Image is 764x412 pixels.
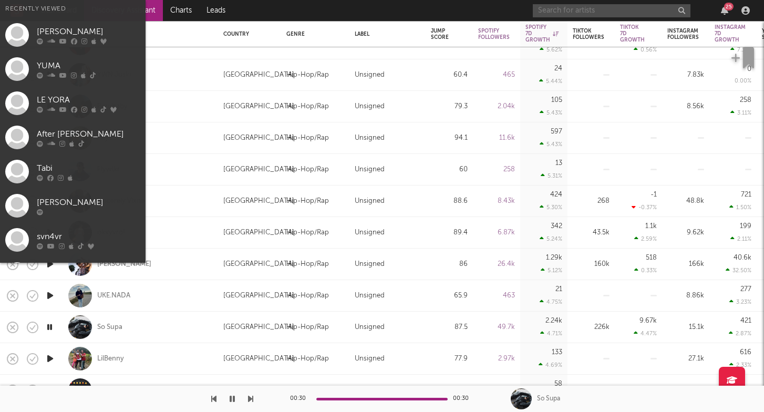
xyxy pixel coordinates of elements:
[223,321,294,334] div: [GEOGRAPHIC_DATA]
[540,109,562,116] div: 5.43 %
[667,69,704,81] div: 7.83k
[667,258,704,271] div: 166k
[286,132,329,145] div: Hip-Hop/Rap
[478,353,515,365] div: 2.97k
[667,321,704,334] div: 15.1k
[551,128,562,135] div: 597
[478,384,515,397] div: 1.3k
[431,163,468,176] div: 60
[97,291,130,301] a: UKE.NADA
[431,100,468,113] div: 79.3
[525,24,559,43] div: Spotify 7D Growth
[478,195,515,208] div: 8.43k
[667,195,704,208] div: 48.8k
[355,31,415,37] div: Label
[37,231,140,243] div: svn4vr
[573,195,610,208] div: 268
[478,28,510,40] div: Spotify Followers
[355,132,385,145] div: Unsigned
[355,353,385,365] div: Unsigned
[478,258,515,271] div: 26.4k
[541,172,562,179] div: 5.31 %
[431,28,452,40] div: Jump Score
[355,384,385,397] div: Unsigned
[554,65,562,72] div: 24
[478,132,515,145] div: 11.6k
[286,31,339,37] div: Genre
[286,226,329,239] div: Hip-Hop/Rap
[431,258,468,271] div: 86
[431,195,468,208] div: 88.6
[37,94,140,107] div: LE YORA
[546,254,562,261] div: 1.29k
[730,235,751,242] div: 2.11 %
[551,223,562,230] div: 342
[478,163,515,176] div: 258
[667,226,704,239] div: 9.62k
[729,204,751,211] div: 1.50 %
[355,258,385,271] div: Unsigned
[355,69,385,81] div: Unsigned
[478,290,515,302] div: 463
[453,393,474,405] div: 00:30
[539,362,562,368] div: 4.69 %
[286,384,329,397] div: Hip-Hop/Rap
[645,223,657,230] div: 1.1k
[223,31,271,37] div: Country
[634,235,657,242] div: 2.59 %
[286,163,329,176] div: Hip-Hop/Rap
[223,132,294,145] div: [GEOGRAPHIC_DATA]
[223,384,294,397] div: [GEOGRAPHIC_DATA]
[552,349,562,356] div: 133
[478,226,515,239] div: 6.87k
[741,191,751,198] div: 721
[286,195,329,208] div: Hip-Hop/Rap
[554,380,562,387] div: 58
[223,195,294,208] div: [GEOGRAPHIC_DATA]
[223,69,294,81] div: [GEOGRAPHIC_DATA]
[5,3,140,15] div: Recently Viewed
[721,6,728,15] button: 25
[355,321,385,334] div: Unsigned
[223,226,294,239] div: [GEOGRAPHIC_DATA]
[223,100,294,113] div: [GEOGRAPHIC_DATA]
[286,100,329,113] div: Hip-Hop/Rap
[667,28,699,40] div: Instagram Followers
[431,69,468,81] div: 60.4
[223,353,294,365] div: [GEOGRAPHIC_DATA]
[740,97,751,104] div: 258
[729,330,751,337] div: 2.87 %
[646,254,657,261] div: 518
[286,321,329,334] div: Hip-Hop/Rap
[223,258,294,271] div: [GEOGRAPHIC_DATA]
[37,128,140,141] div: After [PERSON_NAME]
[740,317,751,324] div: 421
[667,100,704,113] div: 8.56k
[431,321,468,334] div: 87.5
[431,226,468,239] div: 89.4
[734,254,751,261] div: 40.6k
[550,191,562,198] div: 424
[724,3,734,11] div: 25
[355,195,385,208] div: Unsigned
[540,298,562,305] div: 4.75 %
[286,258,329,271] div: Hip-Hop/Rap
[431,290,468,302] div: 65.9
[478,321,515,334] div: 49.7k
[540,235,562,242] div: 5.24 %
[651,191,657,198] div: -1
[740,286,751,293] div: 277
[97,354,124,364] a: LilBenny
[286,290,329,302] div: Hip-Hop/Rap
[740,223,751,230] div: 199
[632,204,657,211] div: -0.37 %
[97,323,122,332] a: So Supa
[355,226,385,239] div: Unsigned
[355,290,385,302] div: Unsigned
[730,109,751,116] div: 3.11 %
[740,349,751,356] div: 616
[555,160,562,167] div: 13
[355,100,385,113] div: Unsigned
